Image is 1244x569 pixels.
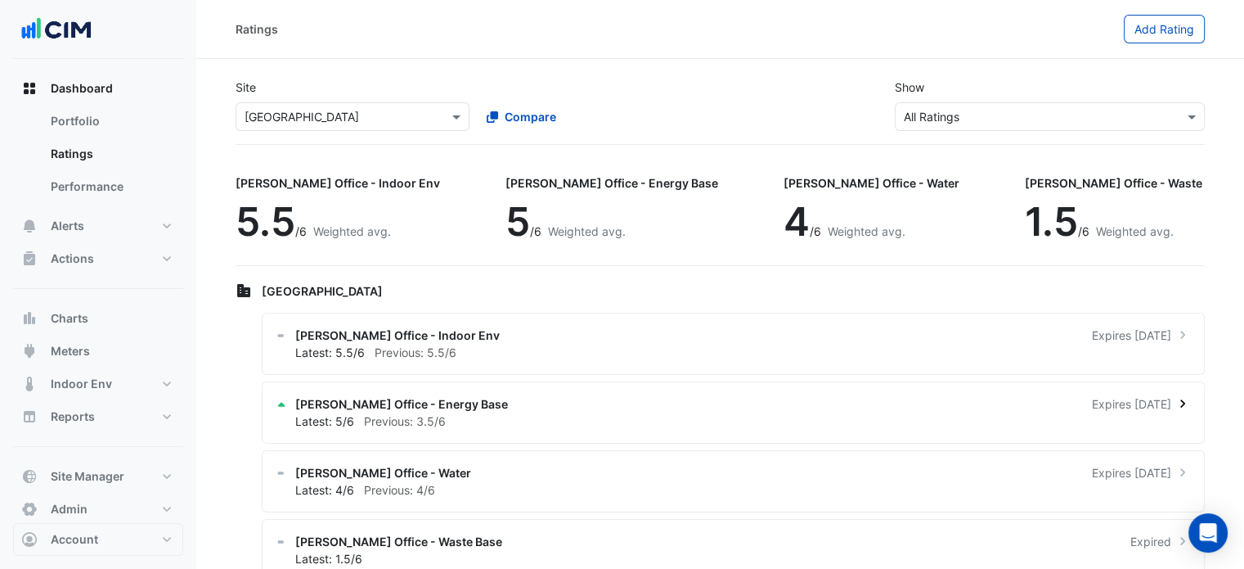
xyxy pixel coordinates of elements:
span: Actions [51,251,94,267]
span: Latest: 5/6 [295,414,354,428]
span: Site Manager [51,468,124,485]
span: Admin [51,501,88,517]
button: Indoor Env [13,368,183,400]
div: [PERSON_NAME] Office - Indoor Env [236,174,440,192]
span: Reports [51,409,95,425]
span: Expired [1130,533,1171,550]
span: 1.5 [1025,197,1078,246]
div: Ratings [236,20,278,38]
button: Compare [476,102,567,131]
span: Meters [51,343,90,359]
span: Expires [DATE] [1092,464,1171,481]
span: Previous: 4/6 [364,483,435,497]
button: Dashboard [13,72,183,105]
app-icon: Dashboard [21,80,38,97]
label: Site [236,79,256,96]
div: Open Intercom Messenger [1188,513,1228,553]
button: Add Rating [1124,15,1205,43]
app-icon: Charts [21,310,38,327]
span: Add Rating [1134,22,1194,36]
span: Latest: 5.5/6 [295,345,365,359]
a: Performance [38,170,183,203]
button: Charts [13,302,183,335]
button: Admin [13,493,183,526]
app-icon: Alerts [21,218,38,234]
app-icon: Indoor Env [21,376,38,392]
button: Meters [13,335,183,368]
img: Company Logo [20,13,93,46]
span: [PERSON_NAME] Office - Water [295,464,471,481]
div: [PERSON_NAME] Office - Energy Base [505,174,718,192]
span: [PERSON_NAME] Office - Waste Base [295,533,502,550]
div: Dashboard [13,105,183,210]
div: [PERSON_NAME] Office - Waste Base [1025,174,1232,192]
span: Expires [DATE] [1092,327,1171,344]
span: /6 [810,224,821,238]
button: Alerts [13,210,183,242]
span: Compare [505,108,556,125]
div: [PERSON_NAME] Office - Water [784,174,959,192]
span: [GEOGRAPHIC_DATA] [262,284,383,298]
button: Actions [13,242,183,275]
span: /6 [530,224,541,238]
span: Weighted avg. [548,224,626,238]
span: 4 [784,197,810,246]
span: 5 [505,197,530,246]
app-icon: Site Manager [21,468,38,485]
span: Dashboard [51,80,113,97]
span: Account [51,531,98,548]
a: Portfolio [38,105,183,138]
span: Expires [DATE] [1092,395,1171,413]
button: Reports [13,400,183,433]
label: Show [895,79,924,96]
span: /6 [295,224,307,238]
a: Ratings [38,138,183,170]
app-icon: Meters [21,343,38,359]
span: Indoor Env [51,376,112,392]
span: [PERSON_NAME] Office - Indoor Env [295,327,500,344]
span: 5.5 [236,197,295,246]
app-icon: Reports [21,409,38,425]
app-icon: Actions [21,251,38,267]
span: [PERSON_NAME] Office - Energy Base [295,395,508,413]
span: Weighted avg. [313,224,391,238]
span: Latest: 1.5/6 [295,552,362,566]
span: Charts [51,310,88,327]
span: Previous: 3.5/6 [364,414,446,428]
button: Account [13,523,183,556]
span: Latest: 4/6 [295,483,354,497]
span: Weighted avg. [828,224,905,238]
span: /6 [1078,224,1089,238]
app-icon: Admin [21,501,38,517]
button: Site Manager [13,460,183,493]
span: Weighted avg. [1096,224,1174,238]
span: Alerts [51,218,84,234]
span: Previous: 5.5/6 [375,345,456,359]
